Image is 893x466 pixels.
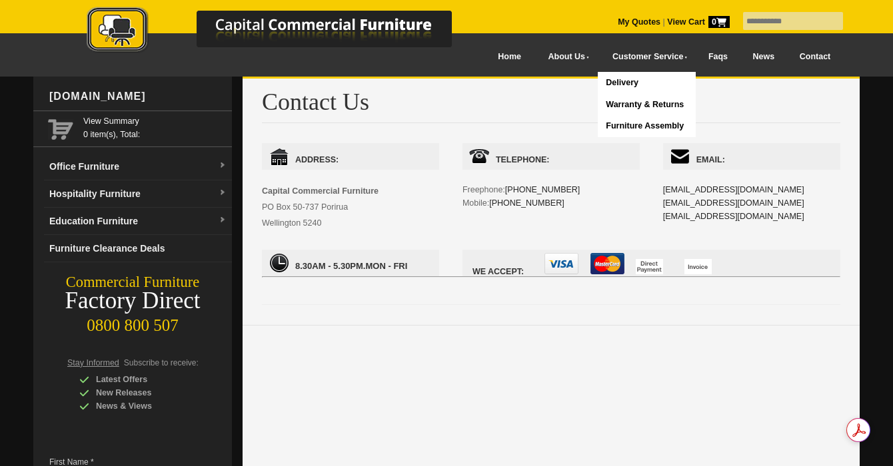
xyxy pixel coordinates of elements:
[505,185,580,194] a: [PHONE_NUMBER]
[83,115,227,128] a: View Summary
[544,253,578,274] img: visa
[124,358,199,367] span: Subscribe to receive:
[663,198,804,208] a: [EMAIL_ADDRESS][DOMAIN_NAME]
[262,143,439,170] span: Address:
[462,143,640,170] span: Telephone:
[262,250,439,276] span: Mon - Fri
[44,180,232,208] a: Hospitality Furnituredropdown
[708,16,730,28] span: 0
[663,185,804,194] a: [EMAIL_ADDRESS][DOMAIN_NAME]
[663,143,840,170] span: Email:
[489,198,564,208] a: [PHONE_NUMBER]
[618,17,660,27] a: My Quotes
[33,292,232,310] div: Factory Direct
[462,143,640,236] div: Freephone: Mobile:
[33,310,232,335] div: 0800 800 507
[262,89,840,123] h1: Contact Us
[667,17,730,27] strong: View Cart
[295,261,366,271] span: 8.30am - 5.30pm.
[598,72,696,94] a: Delivery
[598,42,696,72] a: Customer Service
[83,115,227,139] span: 0 item(s), Total:
[50,7,516,59] a: Capital Commercial Furniture Logo
[696,42,740,72] a: Faqs
[33,273,232,292] div: Commercial Furniture
[665,17,730,27] a: View Cart0
[636,259,663,274] img: direct payment
[219,162,227,170] img: dropdown
[462,250,840,276] span: We accept:
[534,42,598,72] a: About Us
[219,216,227,224] img: dropdown
[79,399,206,413] div: News & Views
[262,186,379,196] strong: Capital Commercial Furniture
[663,212,804,221] a: [EMAIL_ADDRESS][DOMAIN_NAME]
[67,358,119,367] span: Stay Informed
[598,115,696,137] a: Furniture Assembly
[740,42,787,72] a: News
[262,186,379,228] span: PO Box 50-737 Porirua Wellington 5240
[44,77,232,116] div: [DOMAIN_NAME]
[44,208,232,235] a: Education Furnituredropdown
[684,259,712,274] img: invoice
[219,189,227,197] img: dropdown
[79,373,206,386] div: Latest Offers
[44,235,232,262] a: Furniture Clearance Deals
[44,153,232,180] a: Office Furnituredropdown
[50,7,516,55] img: Capital Commercial Furniture Logo
[598,94,696,116] a: Warranty & Returns
[590,253,624,274] img: mastercard
[787,42,843,72] a: Contact
[79,386,206,399] div: New Releases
